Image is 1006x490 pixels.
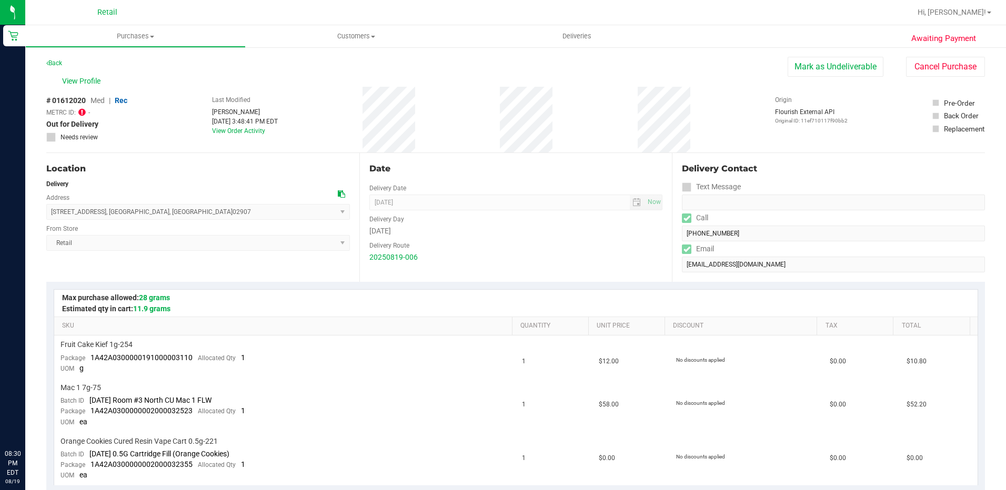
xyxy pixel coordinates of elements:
a: SKU [62,322,508,330]
span: Package [61,354,85,362]
label: Delivery Route [369,241,409,250]
label: Email [682,241,714,257]
a: Total [902,322,965,330]
a: Tax [826,322,889,330]
div: Replacement [944,124,984,134]
span: $52.20 [907,400,927,410]
span: ea [79,417,87,426]
span: Allocated Qty [198,461,236,468]
span: No discounts applied [676,400,725,406]
span: Needs review [61,132,98,142]
div: Delivery Contact [682,162,985,175]
span: View Profile [62,76,104,87]
span: OUT OF SYNC! [78,107,86,117]
span: Deliveries [548,32,606,41]
label: Origin [775,95,792,105]
a: Deliveries [467,25,687,47]
span: - [88,108,90,117]
a: Customers [246,25,466,47]
span: 28 grams [139,293,170,302]
span: Rec [115,96,127,105]
div: Pre-Order [944,98,975,108]
span: 1 [241,353,245,362]
div: Copy address to clipboard [338,189,345,200]
span: Mac 1 7g-75 [61,383,101,393]
span: UOM [61,365,74,372]
span: UOM [61,418,74,426]
label: Address [46,193,69,202]
a: Purchases [25,25,246,47]
span: $0.00 [830,356,846,366]
span: $12.00 [599,356,619,366]
input: Format: (999) 999-9999 [682,195,985,210]
input: Format: (999) 999-9999 [682,226,985,241]
span: METRC ID: [46,108,76,117]
span: $58.00 [599,400,619,410]
span: Retail [97,8,117,17]
iframe: Resource center [11,406,42,437]
p: Original ID: 11ef710117f90bb2 [775,117,848,125]
a: Discount [673,322,813,330]
span: 1 [522,453,526,463]
div: [DATE] [369,226,663,237]
a: View Order Activity [212,127,265,135]
label: Text Message [682,179,741,195]
label: Delivery Day [369,215,404,224]
label: Last Modified [212,95,250,105]
span: Max purchase allowed: [62,293,170,302]
span: 1A42A0300000191000003110 [90,353,193,362]
a: 20250819-006 [369,253,418,261]
span: $0.00 [830,400,846,410]
span: g [79,364,84,372]
span: 1 [241,406,245,415]
span: $0.00 [907,453,923,463]
span: [DATE] Room #3 North CU Mac 1 FLW [89,396,212,404]
span: Batch ID [61,451,84,458]
span: Allocated Qty [198,407,236,415]
span: 1 [522,400,526,410]
p: 08:30 PM EDT [5,449,21,477]
label: From Store [46,224,78,233]
span: $0.00 [830,453,846,463]
span: Purchases [26,32,245,41]
a: Unit Price [597,322,660,330]
span: 1 [241,460,245,468]
span: | [109,96,110,105]
span: [DATE] 0.5G Cartridge Fill (Orange Cookies) [89,450,229,458]
div: Flourish External API [775,107,848,125]
span: No discounts applied [676,454,725,460]
span: Package [61,461,85,468]
div: Location [46,162,350,175]
span: $0.00 [599,453,615,463]
span: UOM [61,472,74,479]
button: Cancel Purchase [906,57,985,77]
inline-svg: Retail [8,30,18,41]
span: No discounts applied [676,357,725,363]
span: Customers [246,32,466,41]
span: 1A42A0300000002000032355 [90,460,193,468]
strong: Delivery [46,180,68,188]
button: Mark as Undeliverable [788,57,883,77]
span: ea [79,471,87,479]
span: Out for Delivery [46,119,98,130]
span: Allocated Qty [198,354,236,362]
span: 1 [522,356,526,366]
span: Package [61,407,85,415]
span: Batch ID [61,397,84,404]
span: # 01612020 [46,95,86,106]
span: Awaiting Payment [911,33,976,45]
span: Fruit Cake Kief 1g-254 [61,340,133,350]
label: Call [682,210,708,226]
div: Date [369,162,663,175]
span: Med [90,96,105,105]
a: Quantity [520,322,584,330]
a: Back [46,59,62,67]
span: Orange Cookies Cured Resin Vape Cart 0.5g-221 [61,436,218,446]
span: 1A42A0300000002000032523 [90,406,193,415]
span: $10.80 [907,356,927,366]
div: [PERSON_NAME] [212,107,278,117]
span: Estimated qty in cart: [62,304,170,313]
label: Delivery Date [369,183,406,193]
div: [DATE] 3:48:41 PM EDT [212,117,278,126]
span: 11.9 grams [133,304,170,313]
